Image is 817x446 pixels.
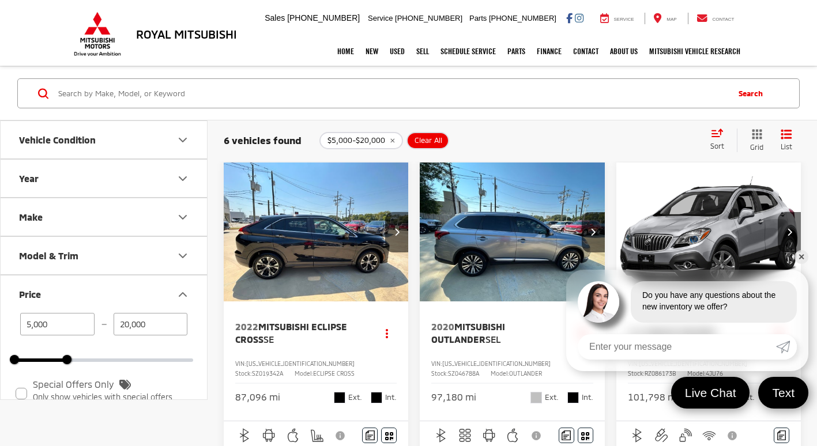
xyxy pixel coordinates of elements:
[679,385,742,400] span: Live Chat
[582,392,593,403] span: Int.
[136,28,237,40] h3: Royal Mitsubishi
[385,212,408,252] button: Next image
[235,360,246,367] span: VIN:
[727,79,780,108] button: Search
[386,328,388,338] span: dropdown dots
[582,212,605,252] button: Next image
[223,162,409,301] div: 2022 Mitsubishi Eclipse Cross SE 0
[630,428,645,443] img: Bluetooth®
[482,428,496,443] img: Android Auto
[616,162,802,303] img: 2015 Buick Encore Base
[530,392,542,403] span: Silver
[509,370,542,377] span: OUTLANDER
[567,392,579,403] span: Black
[687,370,706,377] span: Model:
[381,428,397,443] button: Window Sticker
[263,334,274,345] span: SE
[705,128,737,152] button: Select sort value
[327,136,385,145] span: $5,000-$20,000
[766,385,800,400] span: Text
[176,172,190,186] div: Year
[286,428,300,443] img: Apple CarPlay
[371,392,382,403] span: Black
[645,13,685,24] a: Map
[71,12,123,56] img: Mitsubishi
[19,134,96,145] div: Vehicle Condition
[431,321,505,345] span: Mitsubishi Outlander
[384,37,411,66] a: Used
[348,392,362,403] span: Ext.
[706,370,723,377] span: 4JU76
[562,430,571,440] img: Comments
[19,211,43,222] div: Make
[758,377,808,409] a: Text
[332,37,360,66] a: Home
[176,288,190,301] div: Price
[1,237,208,274] button: Model & TrimModel & Trim
[545,392,559,403] span: Ext.
[435,37,502,66] a: Schedule Service: Opens in a new tab
[246,360,355,367] span: [US_VEHICLE_IDENTIFICATION_NUMBER]
[772,128,801,152] button: List View
[395,14,462,22] span: [PHONE_NUMBER]
[489,14,556,22] span: [PHONE_NUMBER]
[235,321,258,332] span: 2022
[310,428,324,443] img: Heated Seats
[114,313,188,335] input: maximum Buy price
[442,360,551,367] span: [US_VEHICLE_IDENTIFICATION_NUMBER]
[295,370,313,377] span: Model:
[419,162,605,302] img: 2020 Mitsubishi Outlander SEL
[578,281,619,323] img: Agent profile photo
[419,162,605,301] div: 2020 Mitsubishi Outlander SEL 0
[643,37,746,66] a: Mitsubishi Vehicle Research
[385,392,397,403] span: Int.
[667,17,676,22] span: Map
[774,428,789,443] button: Comments
[20,313,95,335] input: minimum Buy price
[419,162,605,301] a: 2020 Mitsubishi Outlander SEL2020 Mitsubishi Outlander SEL2020 Mitsubishi Outlander SEL2020 Mitsu...
[19,173,39,184] div: Year
[531,37,567,66] a: Finance
[645,370,676,377] span: RZ086173B
[235,320,365,346] a: 2022Mitsubishi Eclipse CrossSE
[223,162,409,301] a: 2022 Mitsubishi Eclipse Cross SE2022 Mitsubishi Eclipse Cross SE2022 Mitsubishi Eclipse Cross SE2...
[1,275,208,313] button: PricePrice
[458,428,472,443] img: 3rd Row Seating
[578,428,593,443] button: Window Sticker
[57,80,727,107] input: Search by Make, Model, or Keyword
[411,37,435,66] a: Sell
[631,281,797,323] div: Do you have any questions about the new inventory we offer?
[566,13,573,22] a: Facebook: Click to visit our Facebook page
[578,334,776,360] input: Enter your message
[434,428,449,443] img: Bluetooth®
[377,323,397,343] button: Actions
[502,37,531,66] a: Parts: Opens in a new tab
[334,392,345,403] span: Labrador Black Pearl
[223,162,409,302] img: 2022 Mitsubishi Eclipse Cross SE
[628,370,645,377] span: Stock:
[1,198,208,236] button: MakeMake
[238,428,252,443] img: Bluetooth®
[366,430,375,440] img: Comments
[737,128,772,152] button: Grid View
[485,334,501,345] span: SEL
[776,334,797,360] a: Submit
[592,13,643,24] a: Service
[431,320,561,346] a: 2020Mitsubishi OutlanderSEL
[176,249,190,263] div: Model & Trim
[777,430,786,440] img: Comments
[616,162,802,301] div: 2015 Buick Encore Base 0
[415,136,442,145] span: Clear All
[654,428,669,443] img: Aux Input
[224,134,302,146] span: 6 vehicles found
[98,319,110,329] span: —
[491,370,509,377] span: Model:
[235,321,347,345] span: Mitsubishi Eclipse Cross
[614,17,634,22] span: Service
[360,37,384,66] a: New
[678,428,692,443] img: Keyless Entry
[702,428,717,443] img: Wi-Fi Hotspot
[33,393,192,401] p: Only show vehicles with special offers
[431,360,442,367] span: VIN:
[1,121,208,158] button: Vehicle ConditionVehicle Condition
